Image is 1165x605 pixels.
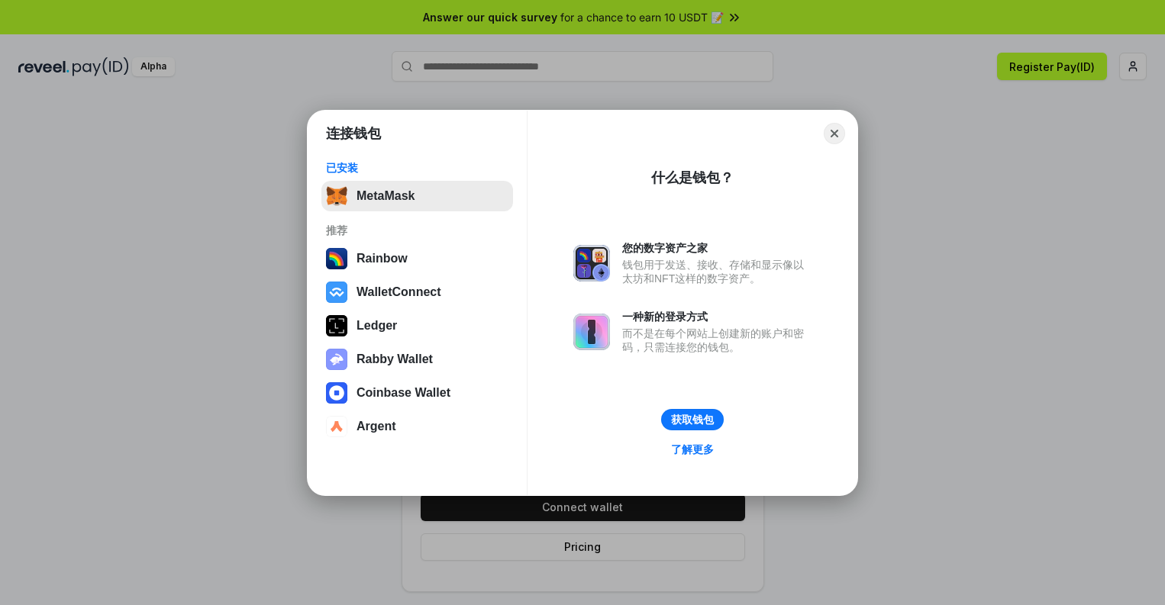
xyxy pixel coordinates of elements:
div: 推荐 [326,224,508,237]
h1: 连接钱包 [326,124,381,143]
div: WalletConnect [357,285,441,299]
img: svg+xml,%3Csvg%20width%3D%2228%22%20height%3D%2228%22%20viewBox%3D%220%200%2028%2028%22%20fill%3D... [326,416,347,437]
img: svg+xml,%3Csvg%20xmlns%3D%22http%3A%2F%2Fwww.w3.org%2F2000%2Fsvg%22%20fill%3D%22none%22%20viewBox... [573,314,610,350]
a: 了解更多 [662,439,723,459]
button: Argent [321,411,513,442]
div: 已安装 [326,161,508,175]
div: Ledger [357,319,397,333]
button: Close [824,123,845,144]
img: svg+xml,%3Csvg%20fill%3D%22none%22%20height%3D%2233%22%20viewBox%3D%220%200%2035%2033%22%20width%... [326,185,347,207]
div: 了解更多 [671,442,714,456]
img: svg+xml,%3Csvg%20width%3D%2228%22%20height%3D%2228%22%20viewBox%3D%220%200%2028%2028%22%20fill%3D... [326,282,347,303]
button: Rainbow [321,243,513,274]
div: 而不是在每个网站上创建新的账户和密码，只需连接您的钱包。 [622,327,812,354]
img: svg+xml,%3Csvg%20width%3D%22120%22%20height%3D%22120%22%20viewBox%3D%220%200%20120%20120%22%20fil... [326,248,347,269]
img: svg+xml,%3Csvg%20xmlns%3D%22http%3A%2F%2Fwww.w3.org%2F2000%2Fsvg%22%20fill%3D%22none%22%20viewBox... [573,245,610,282]
img: svg+xml,%3Csvg%20xmlns%3D%22http%3A%2F%2Fwww.w3.org%2F2000%2Fsvg%22%20width%3D%2228%22%20height%3... [326,315,347,336]
img: svg+xml,%3Csvg%20width%3D%2228%22%20height%3D%2228%22%20viewBox%3D%220%200%2028%2028%22%20fill%3D... [326,382,347,404]
div: Coinbase Wallet [357,386,450,400]
button: Ledger [321,311,513,341]
div: MetaMask [357,189,415,203]
div: 一种新的登录方式 [622,310,812,323]
img: svg+xml,%3Csvg%20xmlns%3D%22http%3A%2F%2Fwww.w3.org%2F2000%2Fsvg%22%20fill%3D%22none%22%20viewBox... [326,349,347,370]
div: 您的数字资产之家 [622,241,812,255]
div: Argent [357,420,396,433]
button: 获取钱包 [661,409,724,430]
button: WalletConnect [321,277,513,307]
button: Coinbase Wallet [321,378,513,408]
div: 获取钱包 [671,413,714,426]
button: Rabby Wallet [321,344,513,375]
div: Rainbow [357,252,408,265]
button: MetaMask [321,181,513,211]
div: 钱包用于发送、接收、存储和显示像以太坊和NFT这样的数字资产。 [622,258,812,285]
div: Rabby Wallet [357,352,433,366]
div: 什么是钱包？ [651,169,734,187]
